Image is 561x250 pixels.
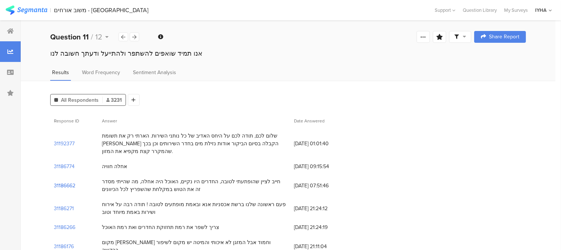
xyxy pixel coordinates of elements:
[6,6,47,15] img: segmanta logo
[54,205,74,212] section: 31186271
[106,96,122,104] span: 3231
[52,69,69,76] span: Results
[61,96,99,104] span: All Respondents
[54,7,149,14] div: משוב אורחים - [GEOGRAPHIC_DATA]
[54,182,75,190] section: 31186662
[294,140,353,147] span: [DATE] 01:01:40
[459,7,500,14] a: Question Library
[102,118,117,124] span: Answer
[91,31,93,42] span: /
[102,163,127,170] div: אחלה חוויה
[82,69,120,76] span: Word Frequency
[294,118,325,124] span: Date Answered
[294,163,353,170] span: [DATE] 09:15:54
[133,69,176,76] span: Sentiment Analysis
[50,31,89,42] b: Question 11
[102,178,287,193] div: חייב לציין שהופתעתי לטובה, החדרים היו נקיים, האוכל היה אחלה, מה שהייתי מסדר זה את הטוש במקלחת שהש...
[54,140,75,147] section: 31192377
[435,4,455,16] div: Support
[54,118,79,124] span: Response ID
[54,223,75,231] section: 31186266
[535,7,547,14] div: IYHA
[489,34,519,39] span: Share Report
[500,7,531,14] a: My Surveys
[50,6,51,14] div: |
[50,49,526,58] div: אנו תמיד שואפים להשתפר ולהתייעל ודעתך חשובה לנו
[102,201,287,216] div: פעם ראשונה שלנו ברשת אכסניות אנא ובאמת מופתעים לטובה ! תודה רבה על אירוח ושירות באמת מיוחד וטוב
[95,31,102,42] span: 12
[294,182,353,190] span: [DATE] 07:51:46
[102,223,219,231] div: צריך לשפר את רמת תחזוקת החדרים ואת רמת האוכל
[294,223,353,231] span: [DATE] 21:24:19
[54,163,75,170] section: 31186774
[102,132,287,155] div: שלום לכם, תודה לכם על היחס האדיב של כל נותני השירות. הארתי רק את תשומת [PERSON_NAME] הקבלה בסיום ...
[294,205,353,212] span: [DATE] 21:24:12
